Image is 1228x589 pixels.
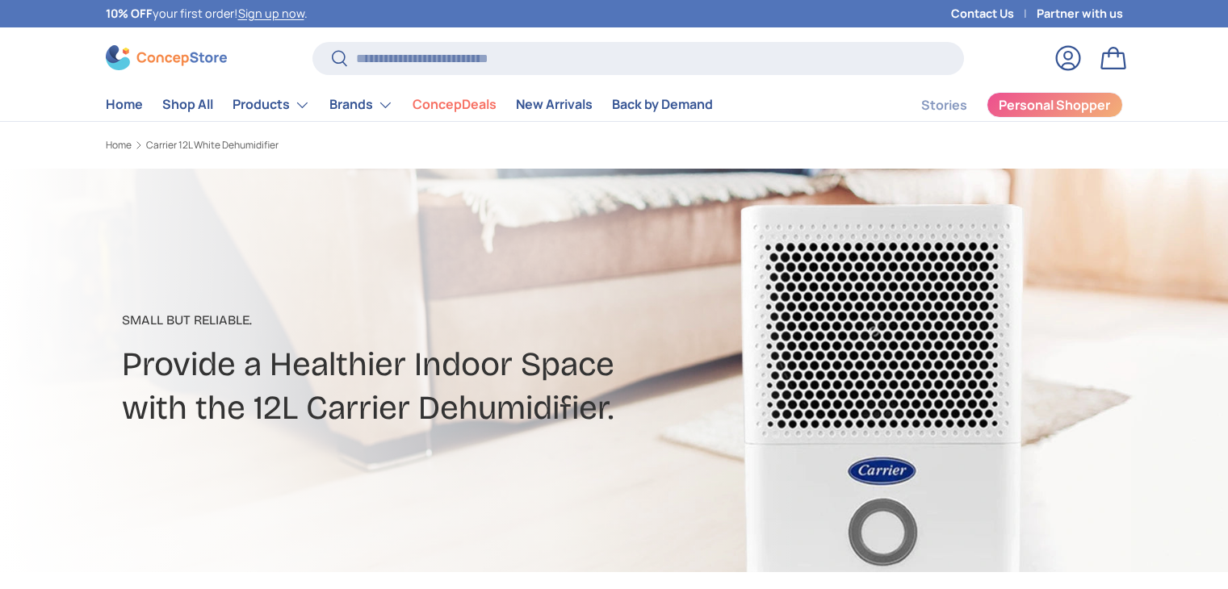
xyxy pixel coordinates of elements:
[106,6,153,21] strong: 10% OFF
[106,140,132,150] a: Home
[987,92,1123,118] a: Personal Shopper
[921,90,967,121] a: Stories
[238,6,304,21] a: Sign up now
[329,89,393,121] a: Brands
[106,5,308,23] p: your first order! .
[612,89,713,120] a: Back by Demand
[106,89,143,120] a: Home
[122,343,742,429] h2: Provide a Healthier Indoor Space with the 12L Carrier Dehumidifier.
[233,89,310,121] a: Products
[320,89,403,121] summary: Brands
[413,89,497,120] a: ConcepDeals
[106,138,645,152] nav: Breadcrumbs
[106,45,227,70] img: ConcepStore
[162,89,213,120] a: Shop All
[223,89,320,121] summary: Products
[106,89,713,121] nav: Primary
[146,140,279,150] a: Carrier 12L White Dehumidifier
[1037,5,1123,23] a: Partner with us
[516,89,593,120] a: New Arrivals
[882,89,1123,121] nav: Secondary
[999,98,1110,111] span: Personal Shopper
[122,311,742,330] p: Small But Reliable.
[951,5,1037,23] a: Contact Us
